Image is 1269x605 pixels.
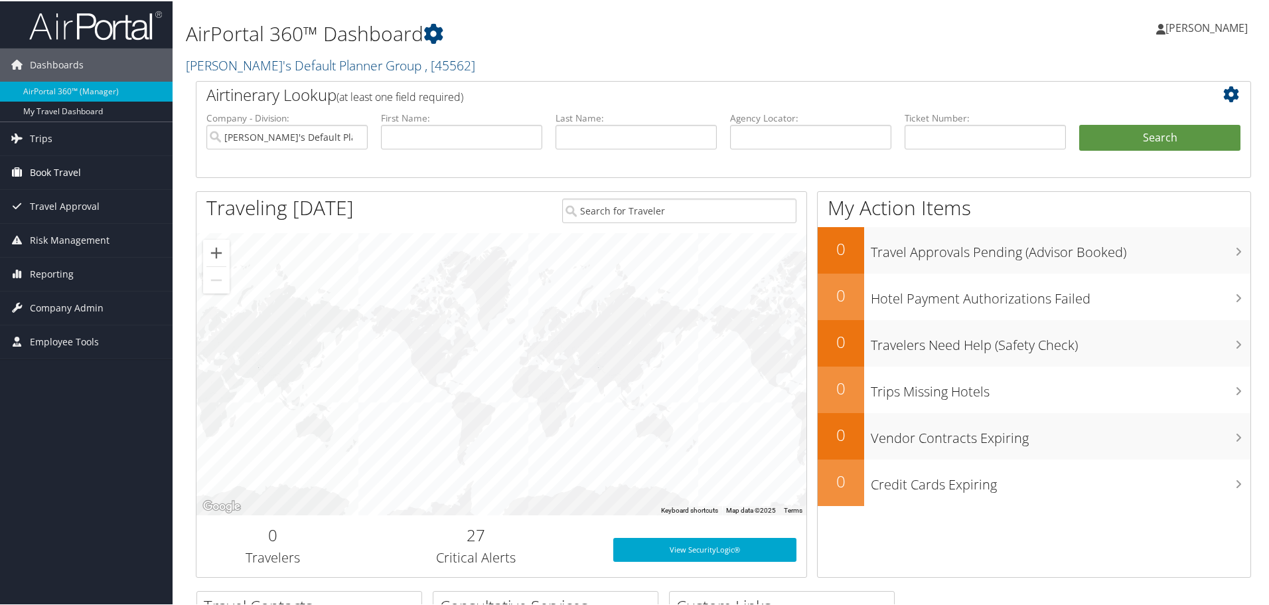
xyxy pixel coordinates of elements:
[818,193,1250,220] h1: My Action Items
[871,421,1250,446] h3: Vendor Contracts Expiring
[871,375,1250,400] h3: Trips Missing Hotels
[29,9,162,40] img: airportal-logo.png
[206,110,368,124] label: Company - Division:
[30,189,100,222] span: Travel Approval
[818,236,864,259] h2: 0
[186,55,475,73] a: [PERSON_NAME]'s Default Planner Group
[1156,7,1261,46] a: [PERSON_NAME]
[336,88,463,103] span: (at least one field required)
[206,193,354,220] h1: Traveling [DATE]
[818,319,1250,365] a: 0Travelers Need Help (Safety Check)
[818,365,1250,412] a: 0Trips Missing Hotels
[203,266,230,292] button: Zoom out
[206,547,339,566] h3: Travelers
[30,47,84,80] span: Dashboards
[206,523,339,545] h2: 0
[30,324,99,357] span: Employee Tools
[186,19,903,46] h1: AirPortal 360™ Dashboard
[1165,19,1248,34] span: [PERSON_NAME]
[818,469,864,491] h2: 0
[556,110,717,124] label: Last Name:
[871,235,1250,260] h3: Travel Approvals Pending (Advisor Booked)
[381,110,542,124] label: First Name:
[905,110,1066,124] label: Ticket Number:
[562,197,796,222] input: Search for Traveler
[818,329,864,352] h2: 0
[726,505,776,513] span: Map data ©2025
[30,256,74,290] span: Reporting
[818,412,1250,458] a: 0Vendor Contracts Expiring
[359,547,593,566] h3: Critical Alerts
[200,497,244,514] a: Open this area in Google Maps (opens a new window)
[818,376,864,398] h2: 0
[871,282,1250,307] h3: Hotel Payment Authorizations Failed
[30,121,52,154] span: Trips
[425,55,475,73] span: , [ 45562 ]
[784,505,802,513] a: Terms (opens in new tab)
[30,222,110,256] span: Risk Management
[818,272,1250,319] a: 0Hotel Payment Authorizations Failed
[200,497,244,514] img: Google
[1079,124,1240,150] button: Search
[730,110,891,124] label: Agency Locator:
[30,155,81,188] span: Book Travel
[871,468,1250,493] h3: Credit Cards Expiring
[818,226,1250,272] a: 0Travel Approvals Pending (Advisor Booked)
[613,537,796,561] a: View SecurityLogic®
[661,505,718,514] button: Keyboard shortcuts
[818,283,864,305] h2: 0
[818,458,1250,505] a: 0Credit Cards Expiring
[30,290,104,323] span: Company Admin
[206,82,1153,105] h2: Airtinerary Lookup
[818,422,864,445] h2: 0
[871,328,1250,353] h3: Travelers Need Help (Safety Check)
[359,523,593,545] h2: 27
[203,238,230,265] button: Zoom in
